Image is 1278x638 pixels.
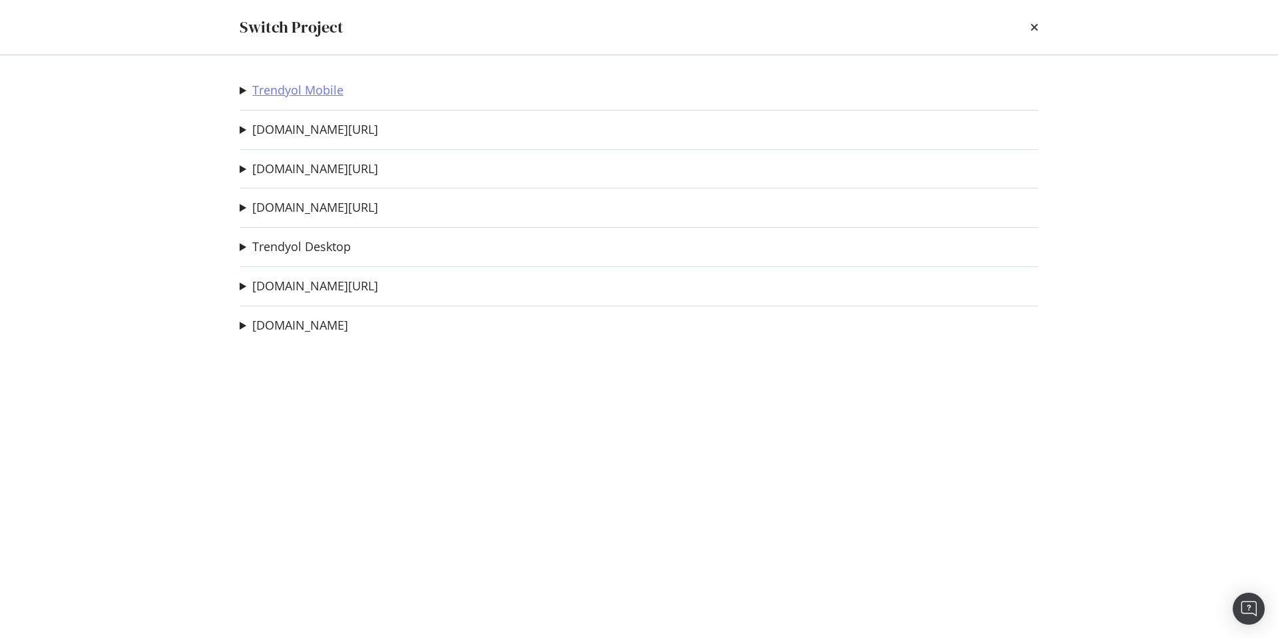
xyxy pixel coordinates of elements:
[252,279,378,293] a: [DOMAIN_NAME][URL]
[240,82,343,99] summary: Trendyol Mobile
[252,83,343,97] a: Trendyol Mobile
[252,200,378,214] a: [DOMAIN_NAME][URL]
[252,123,378,137] a: [DOMAIN_NAME][URL]
[240,16,343,39] div: Switch Project
[240,278,378,295] summary: [DOMAIN_NAME][URL]
[252,162,378,176] a: [DOMAIN_NAME][URL]
[240,121,378,139] summary: [DOMAIN_NAME][URL]
[252,318,348,332] a: [DOMAIN_NAME]
[240,199,378,216] summary: [DOMAIN_NAME][URL]
[240,238,351,256] summary: Trendyol Desktop
[240,160,378,178] summary: [DOMAIN_NAME][URL]
[240,317,348,334] summary: [DOMAIN_NAME]
[1233,593,1265,625] div: Open Intercom Messenger
[1030,16,1038,39] div: times
[252,240,351,254] a: Trendyol Desktop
